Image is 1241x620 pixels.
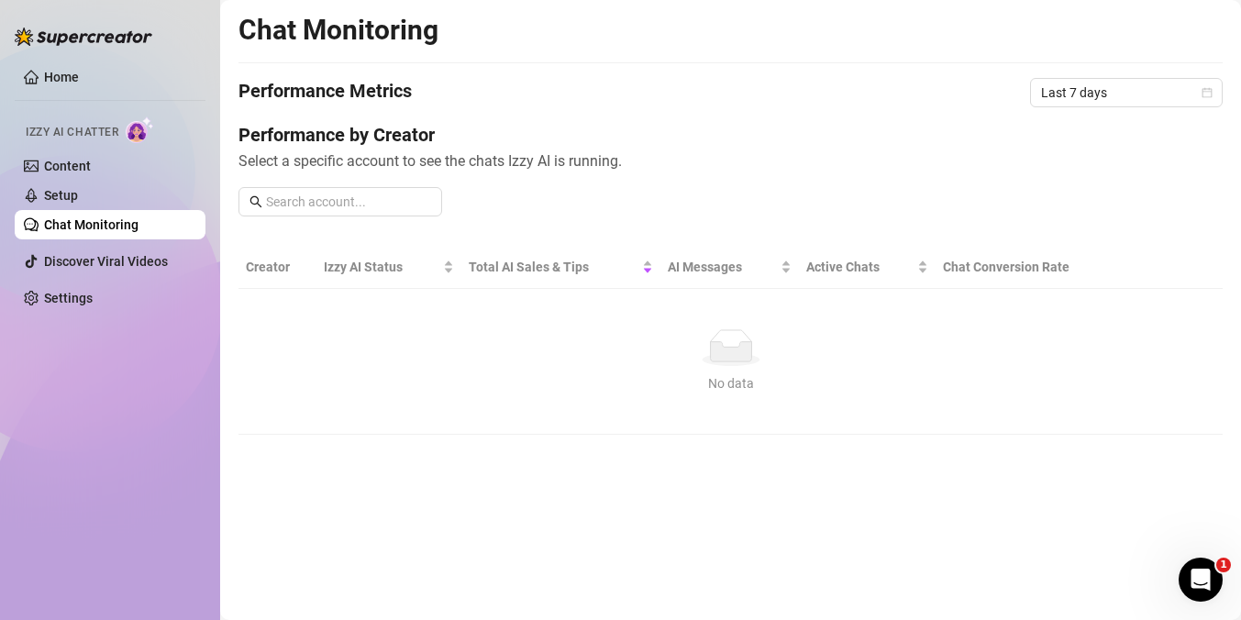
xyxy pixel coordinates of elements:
[668,257,777,277] span: AI Messages
[44,217,139,232] a: Chat Monitoring
[249,195,262,208] span: search
[44,291,93,305] a: Settings
[469,257,638,277] span: Total AI Sales & Tips
[253,373,1208,393] div: No data
[44,70,79,84] a: Home
[936,246,1124,289] th: Chat Conversion Rate
[238,149,1223,172] span: Select a specific account to see the chats Izzy AI is running.
[799,246,936,289] th: Active Chats
[1202,87,1213,98] span: calendar
[1179,558,1223,602] iframe: Intercom live chat
[1041,79,1212,106] span: Last 7 days
[44,254,168,269] a: Discover Viral Videos
[1216,558,1231,572] span: 1
[238,78,412,107] h4: Performance Metrics
[26,124,118,141] span: Izzy AI Chatter
[238,13,438,48] h2: Chat Monitoring
[238,246,316,289] th: Creator
[44,188,78,203] a: Setup
[15,28,152,46] img: logo-BBDzfeDw.svg
[316,246,460,289] th: Izzy AI Status
[461,246,660,289] th: Total AI Sales & Tips
[324,257,438,277] span: Izzy AI Status
[44,159,91,173] a: Content
[660,246,799,289] th: AI Messages
[126,116,154,143] img: AI Chatter
[266,192,431,212] input: Search account...
[806,257,914,277] span: Active Chats
[238,122,1223,148] h4: Performance by Creator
